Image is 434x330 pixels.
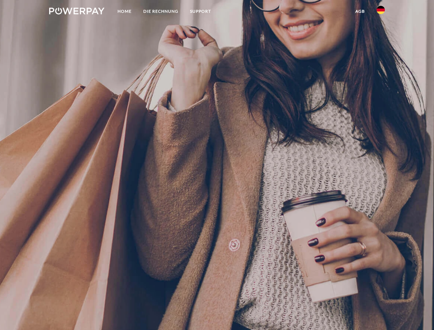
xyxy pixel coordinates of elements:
[137,5,184,18] a: DIE RECHNUNG
[349,5,371,18] a: agb
[49,8,104,14] img: logo-powerpay-white.svg
[377,6,385,14] img: de
[184,5,217,18] a: SUPPORT
[112,5,137,18] a: Home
